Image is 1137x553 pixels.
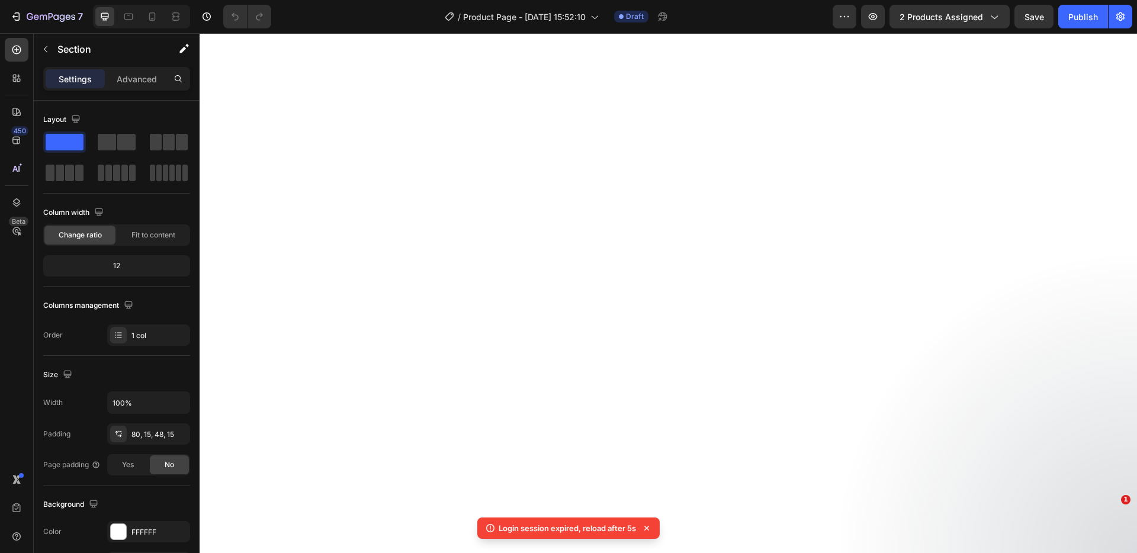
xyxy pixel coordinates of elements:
[131,230,175,240] span: Fit to content
[131,429,187,440] div: 80, 15, 48, 15
[463,11,586,23] span: Product Page - [DATE] 15:52:10
[43,205,106,221] div: Column width
[1097,513,1125,541] iframe: Intercom live chat
[1068,11,1098,23] div: Publish
[57,42,155,56] p: Section
[5,5,88,28] button: 7
[43,429,70,439] div: Padding
[626,11,644,22] span: Draft
[1121,495,1130,504] span: 1
[43,367,75,383] div: Size
[43,330,63,340] div: Order
[131,527,187,538] div: FFFFFF
[165,459,174,470] span: No
[43,298,136,314] div: Columns management
[1014,5,1054,28] button: Save
[43,497,101,513] div: Background
[43,397,63,408] div: Width
[200,33,1137,553] iframe: Design area
[117,73,157,85] p: Advanced
[59,230,102,240] span: Change ratio
[223,5,271,28] div: Undo/Redo
[1024,12,1044,22] span: Save
[131,330,187,341] div: 1 col
[900,11,983,23] span: 2 products assigned
[458,11,461,23] span: /
[43,112,83,128] div: Layout
[43,459,101,470] div: Page padding
[889,5,1010,28] button: 2 products assigned
[108,392,189,413] input: Auto
[46,258,188,274] div: 12
[9,217,28,226] div: Beta
[59,73,92,85] p: Settings
[11,126,28,136] div: 450
[1058,5,1108,28] button: Publish
[499,522,636,534] p: Login session expired, reload after 5s
[78,9,83,24] p: 7
[122,459,134,470] span: Yes
[43,526,62,537] div: Color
